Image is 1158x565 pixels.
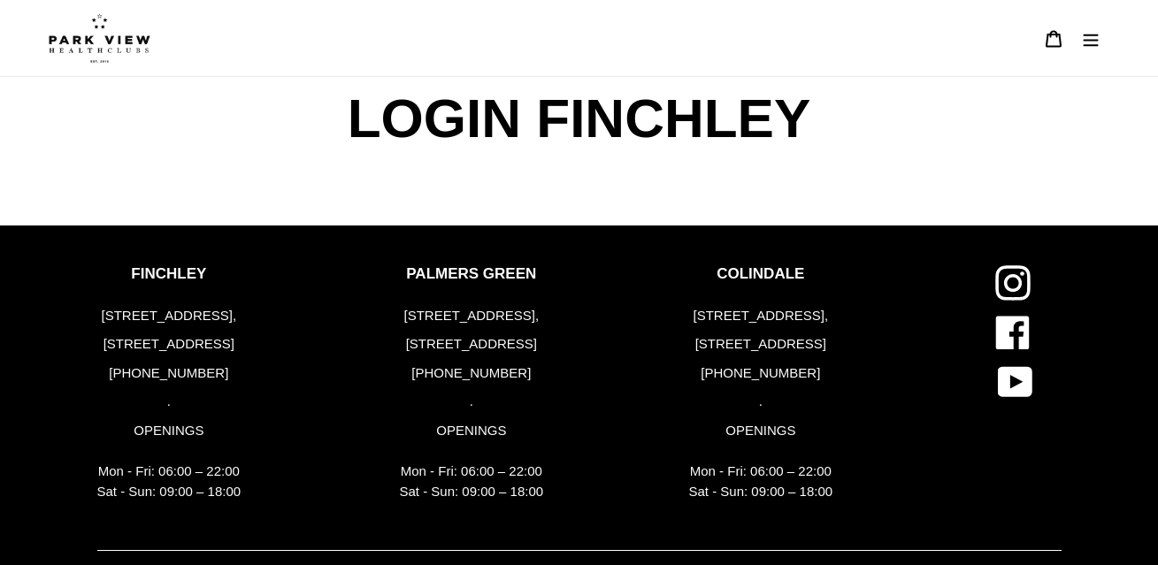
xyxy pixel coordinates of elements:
[97,306,242,326] p: [STREET_ADDRESS],
[97,421,242,441] p: OPENINGS
[689,363,833,384] p: [PHONE_NUMBER]
[400,421,544,441] p: OPENINGS
[97,265,242,283] p: FINCHLEY
[1072,19,1109,57] button: Menu
[49,13,150,63] img: Park view health clubs is a gym near you.
[97,392,242,412] p: .
[689,265,833,283] p: COLINDALE
[400,363,544,384] p: [PHONE_NUMBER]
[689,462,833,501] p: Mon - Fri: 06:00 – 22:00 Sat - Sun: 09:00 – 18:00
[343,77,816,160] span: LOGIN FINCHLEY
[689,306,833,326] p: [STREET_ADDRESS],
[689,334,833,355] p: [STREET_ADDRESS]
[400,306,544,326] p: [STREET_ADDRESS],
[400,334,544,355] p: [STREET_ADDRESS]
[400,265,544,283] p: PALMERS GREEN
[97,462,242,501] p: Mon - Fri: 06:00 – 22:00 Sat - Sun: 09:00 – 18:00
[97,363,242,384] p: [PHONE_NUMBER]
[400,392,544,412] p: .
[400,462,544,501] p: Mon - Fri: 06:00 – 22:00 Sat - Sun: 09:00 – 18:00
[689,392,833,412] p: .
[97,334,242,355] p: [STREET_ADDRESS]
[689,421,833,441] p: OPENINGS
